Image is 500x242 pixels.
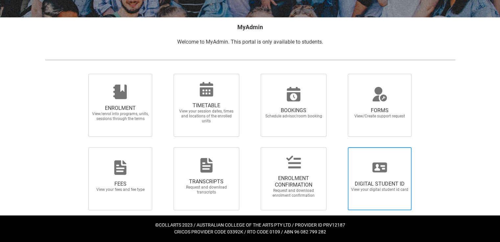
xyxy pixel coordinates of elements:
[351,107,409,114] span: FORMS
[351,181,409,187] span: DIGITAL STUDENT ID
[45,23,455,31] h2: MyAdmin
[351,187,409,192] span: View your digital student id card
[265,114,322,119] span: Schedule advisor/room booking
[178,102,235,109] span: TIMETABLE
[91,181,149,187] span: FEES
[91,187,149,192] span: View your fees and fee type
[265,107,322,114] span: BOOKINGS
[265,188,322,198] span: Request and download enrolment confirmation
[178,185,235,195] span: Request and download transcripts
[91,105,149,111] span: ENROLMENT
[351,114,409,119] span: View/Create support request
[91,111,149,121] span: View/enrol into programs, units, sessions through the terms
[177,39,323,45] span: Welcome to MyAdmin. This portal is only available to students.
[178,109,235,124] span: View your session dates, times and locations of the enrolled units
[265,175,322,188] span: ENROLMENT CONFIRMATION
[178,178,235,185] span: TRANSCRIPTS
